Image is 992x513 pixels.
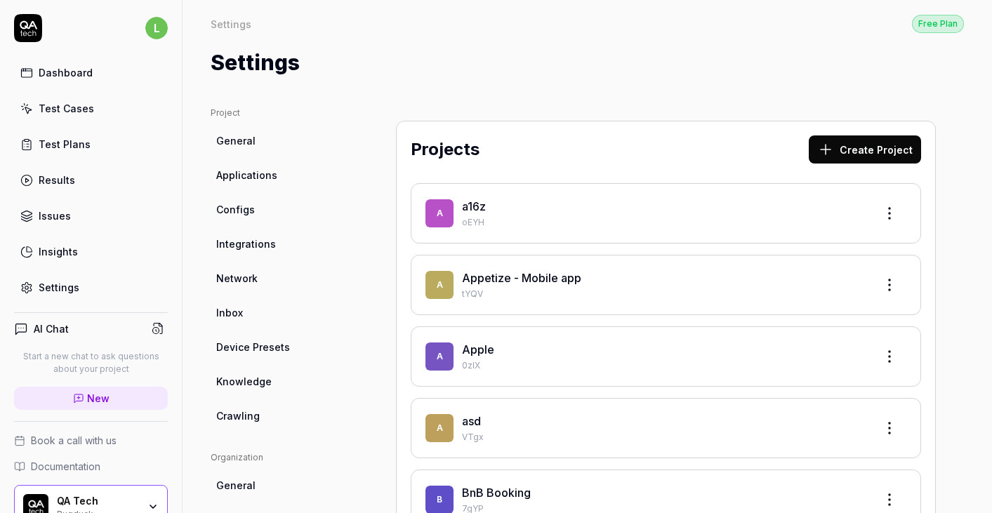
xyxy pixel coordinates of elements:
span: General [216,478,256,493]
span: Device Presets [216,340,290,354]
a: Insights [14,238,168,265]
a: General [211,472,345,498]
span: a [425,414,454,442]
a: Appetize - Mobile app [462,271,581,285]
a: BnB Booking [462,486,531,500]
span: Knowledge [216,374,272,389]
a: Documentation [14,459,168,474]
p: 0zIX [462,359,864,372]
a: Issues [14,202,168,229]
div: Free Plan [912,15,964,33]
p: oEYH [462,216,864,229]
a: Device Presets [211,334,345,360]
span: Integrations [216,236,276,251]
a: Inbox [211,300,345,326]
span: Book a call with us [31,433,117,448]
p: Start a new chat to ask questions about your project [14,350,168,375]
p: tYQV [462,288,864,300]
h1: Settings [211,47,300,79]
span: Network [216,271,258,286]
div: Insights [39,244,78,259]
div: Settings [211,17,251,31]
h2: Projects [411,137,480,162]
a: Integrations [211,231,345,257]
a: Network [211,265,345,291]
a: a16z [462,199,486,213]
div: Organization [211,451,345,464]
div: Project [211,107,345,119]
span: Configs [216,202,255,217]
span: Crawling [216,408,260,423]
a: General [211,128,345,154]
button: l [145,14,168,42]
span: a [425,199,454,227]
a: Applications [211,162,345,188]
a: Settings [14,274,168,301]
div: Dashboard [39,65,93,80]
a: New [14,387,168,410]
a: Test Plans [14,131,168,158]
div: Results [39,173,75,187]
a: Free Plan [912,14,964,33]
span: A [425,271,454,299]
span: l [145,17,168,39]
p: VTgx [462,431,864,444]
span: General [216,133,256,148]
div: Issues [39,208,71,223]
div: Test Plans [39,137,91,152]
div: QA Tech [57,495,138,507]
a: Dashboard [14,59,168,86]
h4: AI Chat [34,321,69,336]
span: Inbox [216,305,243,320]
a: Results [14,166,168,194]
a: Apple [462,342,494,357]
a: Book a call with us [14,433,168,448]
span: A [425,342,454,371]
a: Crawling [211,403,345,429]
div: Settings [39,280,79,295]
button: Create Project [809,135,921,164]
span: Applications [216,168,277,182]
div: Test Cases [39,101,94,116]
span: New [87,391,110,406]
a: Test Cases [14,95,168,122]
a: asd [462,414,481,428]
a: Configs [211,196,345,222]
a: Knowledge [211,368,345,394]
span: Documentation [31,459,100,474]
